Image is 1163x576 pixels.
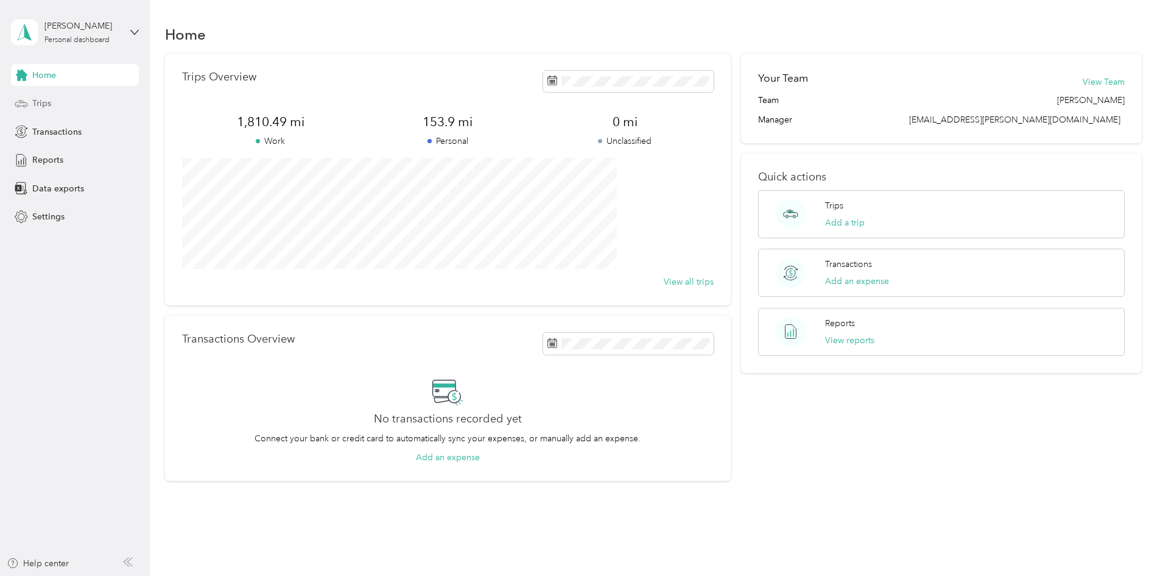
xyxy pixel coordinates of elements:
div: Personal dashboard [44,37,110,44]
button: Add a trip [825,216,865,229]
span: Data exports [32,182,84,195]
iframe: Everlance-gr Chat Button Frame [1095,508,1163,576]
h2: Your Team [758,71,808,86]
span: Reports [32,154,63,166]
p: Personal [359,135,536,148]
button: View Team [1083,76,1125,88]
span: 0 mi [536,113,714,130]
p: Transactions Overview [182,333,295,346]
p: Trips Overview [182,71,256,84]
h1: Home [165,28,206,41]
span: Home [32,69,56,82]
p: Transactions [825,258,872,271]
button: View reports [825,334,874,347]
span: [PERSON_NAME] [1057,94,1125,107]
span: [EMAIL_ADDRESS][PERSON_NAME][DOMAIN_NAME] [909,115,1120,125]
button: View all trips [664,276,714,288]
h2: No transactions recorded yet [374,413,522,425]
button: Add an expense [825,275,889,288]
span: Trips [32,97,51,110]
p: Connect your bank or credit card to automatically sync your expenses, or manually add an expense. [255,432,641,445]
span: Transactions [32,126,82,138]
span: Manager [758,113,792,126]
span: 153.9 mi [359,113,536,130]
span: Settings [32,210,65,223]
p: Quick actions [758,171,1125,183]
div: [PERSON_NAME] [44,20,121,32]
p: Reports [825,317,855,330]
p: Work [182,135,359,148]
span: 1,810.49 mi [182,113,359,130]
button: Add an expense [416,451,480,464]
p: Trips [825,199,843,212]
button: Help center [7,557,69,570]
p: Unclassified [536,135,714,148]
span: Team [758,94,779,107]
